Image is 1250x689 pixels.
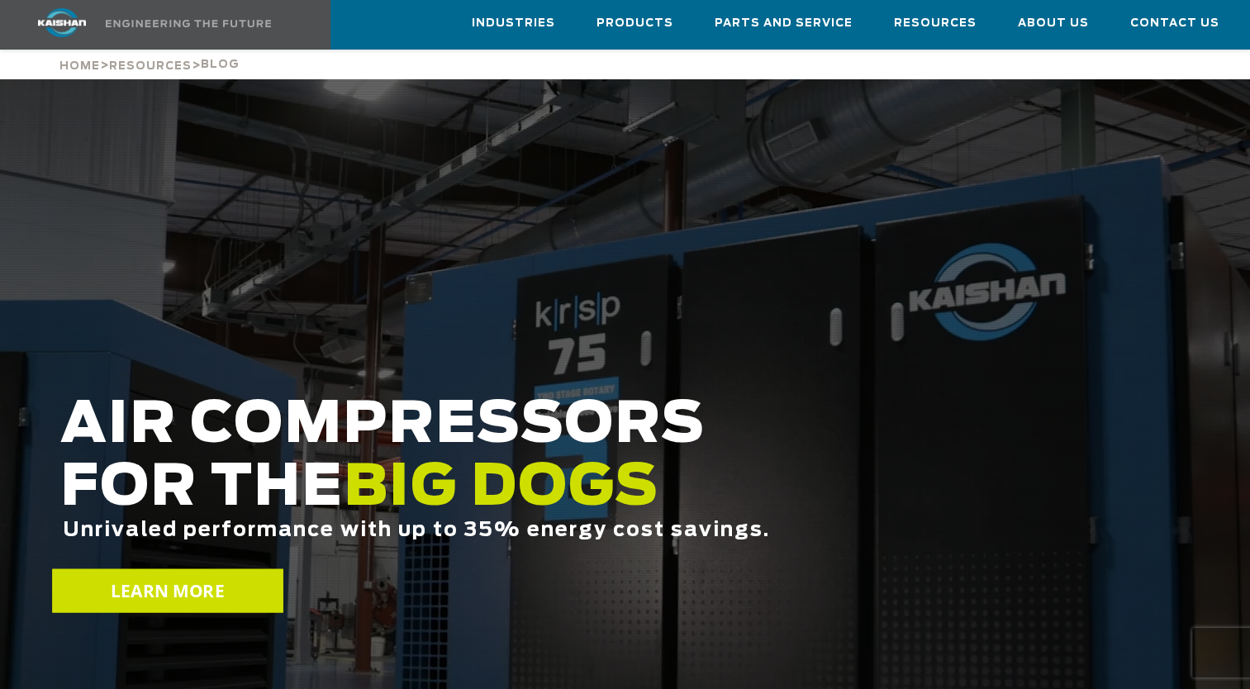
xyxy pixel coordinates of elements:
span: Contact Us [1130,14,1219,33]
span: BIG DOGS [344,460,659,516]
span: Resources [894,14,977,33]
span: Home [59,61,100,72]
span: About Us [1018,14,1089,33]
a: Home [59,58,100,73]
a: Products [596,1,673,45]
a: Resources [109,58,192,73]
a: Industries [472,1,555,45]
span: Parts and Service [715,14,853,33]
a: Contact Us [1130,1,1219,45]
span: Industries [472,14,555,33]
span: LEARN MORE [111,579,224,603]
img: Engineering the future [106,20,271,27]
a: Parts and Service [715,1,853,45]
a: About Us [1018,1,1089,45]
h2: AIR COMPRESSORS FOR THE [60,394,999,593]
a: Resources [894,1,977,45]
span: Resources [109,61,192,72]
a: LEARN MORE [52,569,283,613]
span: Blog [201,59,240,70]
span: Unrivaled performance with up to 35% energy cost savings. [63,520,770,540]
span: Products [596,14,673,33]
